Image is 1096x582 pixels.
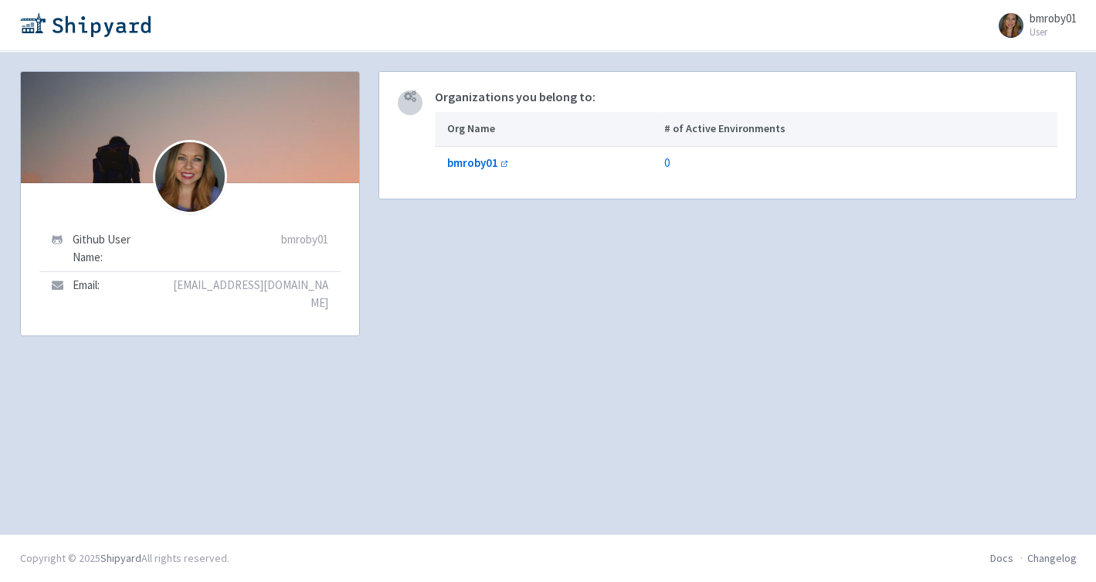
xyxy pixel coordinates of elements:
[1030,27,1077,37] small: User
[68,226,164,271] td: Github User Name:
[447,155,498,170] b: bmroby01
[100,551,141,565] a: Shipyard
[989,12,1077,37] a: bmroby01 User
[435,90,1057,104] h5: Organizations you belong to:
[660,112,1057,146] th: # of Active Environments
[990,551,1013,565] a: Docs
[447,155,508,170] a: bmroby01
[1030,11,1077,26] span: bmroby01
[173,277,328,310] span: [EMAIL_ADDRESS][DOMAIN_NAME]
[1027,551,1077,565] a: Changelog
[153,140,227,214] img: 17254086
[435,112,660,146] th: Org Name
[281,232,328,247] span: bmroby01
[664,155,670,170] a: 0
[20,550,229,567] div: Copyright © 2025 All rights reserved.
[68,271,164,316] td: Email:
[20,12,151,37] img: Shipyard logo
